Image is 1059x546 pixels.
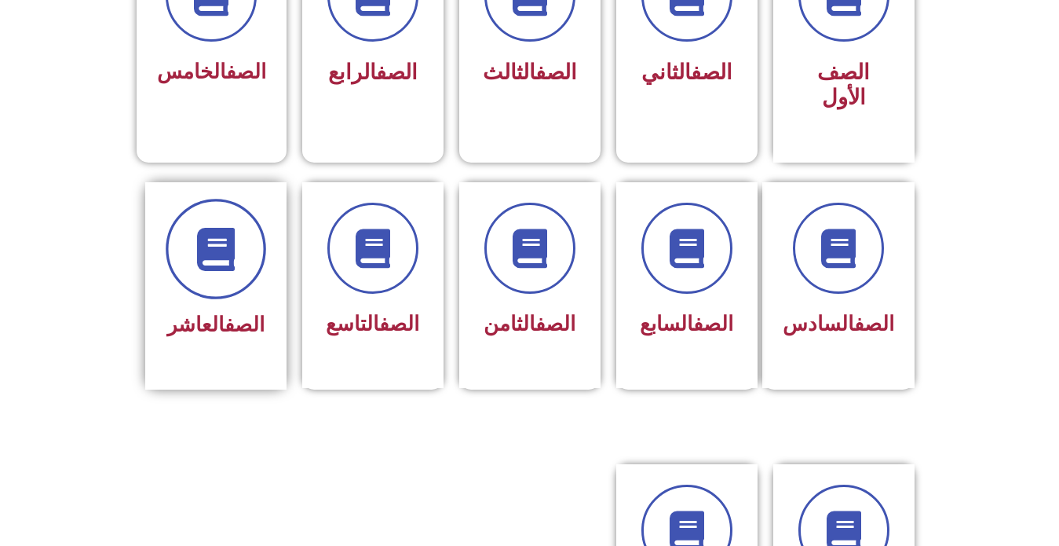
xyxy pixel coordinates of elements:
[817,60,870,110] span: الصف الأول
[640,312,733,335] span: السابع
[783,312,894,335] span: السادس
[484,312,575,335] span: الثامن
[691,60,732,85] a: الصف
[225,313,265,336] a: الصف
[376,60,418,85] a: الصف
[167,313,265,336] span: العاشر
[326,312,419,335] span: التاسع
[641,60,732,85] span: الثاني
[483,60,577,85] span: الثالث
[379,312,419,335] a: الصف
[535,60,577,85] a: الصف
[854,312,894,335] a: الصف
[226,60,266,83] a: الصف
[535,312,575,335] a: الصف
[157,60,266,83] span: الخامس
[328,60,418,85] span: الرابع
[693,312,733,335] a: الصف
